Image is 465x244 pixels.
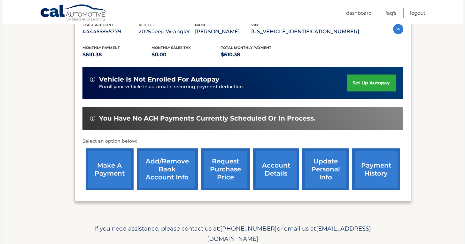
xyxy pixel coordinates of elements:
span: vin [251,23,258,27]
span: [EMAIL_ADDRESS][DOMAIN_NAME] [207,225,371,242]
span: vehicle [139,23,155,27]
a: make a payment [86,148,134,190]
p: Select an option below: [82,138,403,145]
p: #44455895779 [82,27,139,36]
a: Logout [410,8,425,18]
p: $610.38 [82,50,152,59]
span: lease account [82,23,113,27]
a: request purchase price [201,148,250,190]
img: accordion-active.svg [393,24,403,34]
span: [PHONE_NUMBER] [220,225,277,232]
span: You have no ACH payments currently scheduled or in process. [99,114,315,122]
p: If you need assistance, please contact us at: or email us at [79,224,387,244]
img: alert-white.svg [90,77,95,82]
a: Cal Automotive [40,4,107,23]
img: alert-white.svg [90,116,95,121]
a: Add/Remove bank account info [137,148,198,190]
p: $0.00 [151,50,221,59]
a: FAQ's [385,8,396,18]
p: 2025 Jeep Wrangler [139,27,195,36]
span: vehicle is not enrolled for autopay [99,75,219,83]
span: Monthly Payment [82,45,120,50]
p: $610.38 [221,50,290,59]
a: Dashboard [346,8,372,18]
span: Monthly sales Tax [151,45,191,50]
span: Total Monthly Payment [221,45,271,50]
p: [PERSON_NAME] [195,27,251,36]
a: update personal info [302,148,349,190]
p: [US_VEHICLE_IDENTIFICATION_NUMBER] [251,27,359,36]
span: name [195,23,206,27]
p: Enroll your vehicle in automatic recurring payment deduction. [99,83,347,91]
a: payment history [352,148,400,190]
a: set up autopay [347,75,395,91]
a: account details [253,148,299,190]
